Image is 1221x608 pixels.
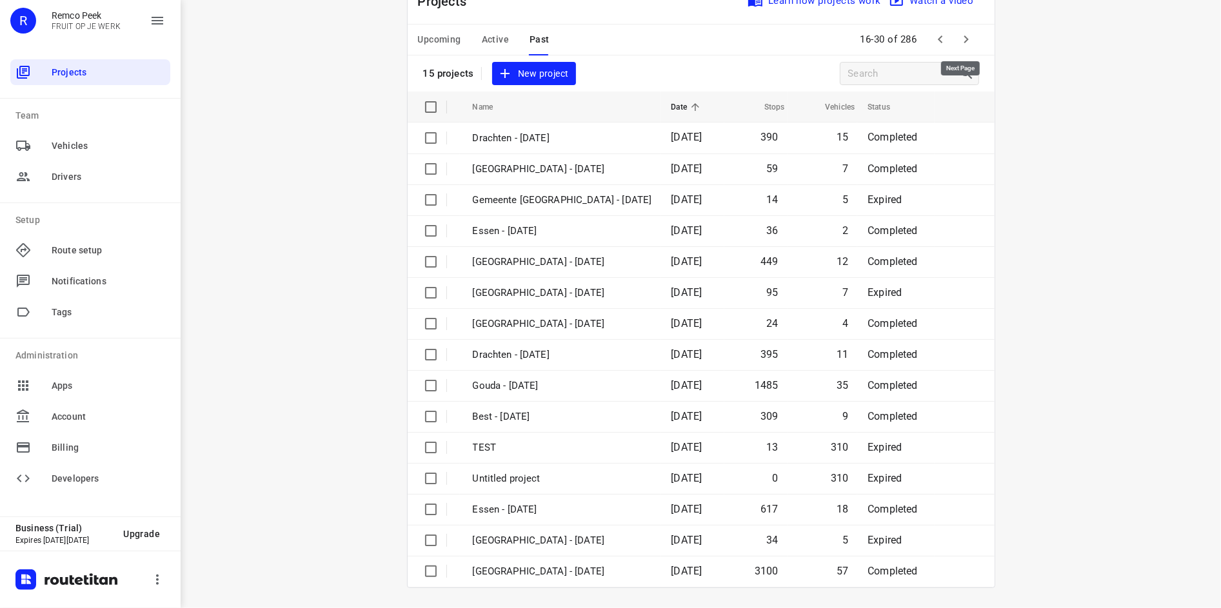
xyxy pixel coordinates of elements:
[52,410,165,424] span: Account
[671,410,702,422] span: [DATE]
[473,99,510,115] span: Name
[10,299,170,325] div: Tags
[842,162,848,175] span: 7
[766,162,778,175] span: 59
[123,529,160,539] span: Upgrade
[10,466,170,491] div: Developers
[52,139,165,153] span: Vehicles
[492,62,576,86] button: New project
[868,565,918,577] span: Completed
[868,348,918,360] span: Completed
[868,286,902,299] span: Expired
[766,286,778,299] span: 95
[10,373,170,398] div: Apps
[760,348,779,360] span: 395
[760,255,779,268] span: 449
[473,131,652,146] p: Drachten - Wednesday
[52,275,165,288] span: Notifications
[473,564,652,579] p: Zwolle - Monday
[15,213,170,227] p: Setup
[868,534,902,546] span: Expired
[482,32,509,48] span: Active
[113,522,170,545] button: Upgrade
[423,68,474,79] p: 15 projects
[671,162,702,175] span: [DATE]
[418,32,461,48] span: Upcoming
[671,286,702,299] span: [DATE]
[671,99,704,115] span: Date
[52,472,165,485] span: Developers
[842,224,848,237] span: 2
[52,441,165,455] span: Billing
[755,565,779,577] span: 3100
[837,348,848,360] span: 11
[671,348,702,360] span: [DATE]
[808,99,855,115] span: Vehicles
[473,224,652,239] p: Essen - Tuesday
[868,99,907,115] span: Status
[671,131,702,143] span: [DATE]
[766,193,778,206] span: 14
[868,255,918,268] span: Completed
[766,441,778,453] span: 13
[671,472,702,484] span: [DATE]
[959,66,978,81] div: Search
[52,244,165,257] span: Route setup
[868,193,902,206] span: Expired
[837,565,848,577] span: 57
[868,410,918,422] span: Completed
[748,99,785,115] span: Stops
[473,162,652,177] p: Antwerpen - Wednesday
[15,523,113,533] p: Business (Trial)
[766,224,778,237] span: 36
[52,10,121,21] p: Remco Peek
[868,503,918,515] span: Completed
[842,534,848,546] span: 5
[10,8,36,34] div: R
[868,472,902,484] span: Expired
[473,502,652,517] p: Essen - Monday
[473,286,652,300] p: Gemeente Rotterdam - Tuesday
[10,59,170,85] div: Projects
[473,193,652,208] p: Gemeente Rotterdam - Wednesday
[671,317,702,329] span: [DATE]
[10,268,170,294] div: Notifications
[52,379,165,393] span: Apps
[760,410,779,422] span: 309
[868,162,918,175] span: Completed
[473,348,652,362] p: Drachten - Tuesday
[671,193,702,206] span: [DATE]
[10,404,170,429] div: Account
[671,441,702,453] span: [DATE]
[868,224,918,237] span: Completed
[671,224,702,237] span: [DATE]
[671,255,702,268] span: [DATE]
[760,503,779,515] span: 617
[842,193,848,206] span: 5
[473,440,652,455] p: TEST
[868,441,902,453] span: Expired
[766,317,778,329] span: 24
[10,164,170,190] div: Drivers
[928,26,953,52] span: Previous Page
[15,536,113,545] p: Expires [DATE][DATE]
[831,472,849,484] span: 310
[15,109,170,123] p: Team
[842,286,848,299] span: 7
[10,237,170,263] div: Route setup
[15,349,170,362] p: Administration
[473,255,652,270] p: Zwolle - Tuesday
[52,22,121,31] p: FRUIT OP JE WERK
[831,441,849,453] span: 310
[868,379,918,391] span: Completed
[773,472,779,484] span: 0
[842,410,848,422] span: 9
[10,133,170,159] div: Vehicles
[868,131,918,143] span: Completed
[766,534,778,546] span: 34
[848,64,959,84] input: Search projects
[10,435,170,460] div: Billing
[473,409,652,424] p: Best - Tuesday
[52,170,165,184] span: Drivers
[837,379,848,391] span: 35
